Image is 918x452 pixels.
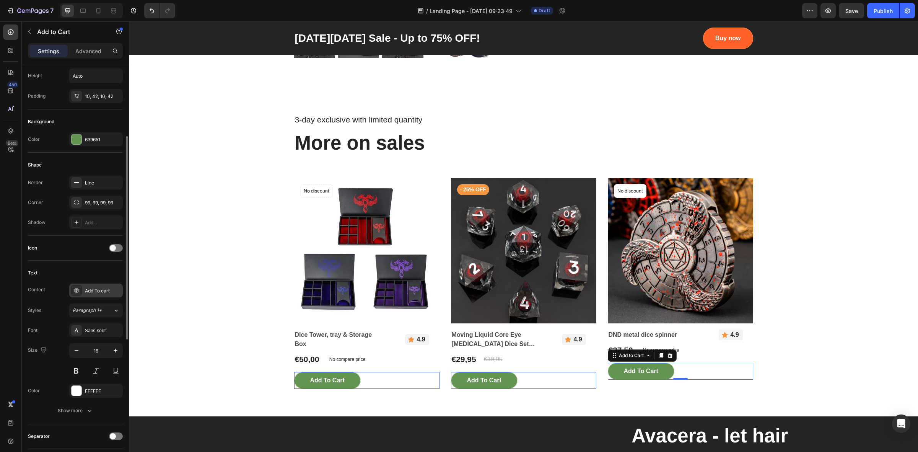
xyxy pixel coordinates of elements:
p: No compare price [200,336,237,340]
div: 639651 [85,136,121,143]
a: Moving Liquid Core Eye Bal Dice Set red and blue [322,157,467,302]
div: Add To cart [338,354,373,364]
p: 3-day exclusive with limited quantity [166,92,623,104]
div: Add To cart [495,345,529,354]
p: 4.9 [601,309,610,318]
div: Beta [6,140,18,146]
span: Draft [539,7,550,14]
button: Show more [28,404,123,418]
p: Add to Cart [37,27,102,36]
div: Size [28,345,48,356]
span: / [426,7,428,15]
div: Show more [58,407,93,414]
p: 7 [50,6,54,15]
div: Add To cart [181,354,216,364]
a: DND metal dice spinner [479,157,624,302]
div: Styles [28,307,41,314]
p: Settings [38,47,59,55]
h2: Dice Tower, tray & Storage Box [165,308,254,328]
button: Paragraph 1* [69,304,123,317]
div: Sans-serif [85,327,121,334]
p: Advanced [75,47,101,55]
span: Save [845,8,858,14]
button: Add To cart [479,341,545,358]
div: Line [85,179,121,186]
div: 99, 99, 99, 99 [85,199,121,206]
div: Background [28,118,54,125]
div: Icon [28,245,37,251]
div: Add... [85,219,121,226]
h2: DND metal dice spinner [479,308,568,319]
div: Shadow [28,219,46,226]
button: Add To cart [165,351,232,367]
pre: - 25% off [328,163,360,174]
div: Publish [874,7,893,15]
div: FFFFFF [85,388,121,395]
p: No discount [488,166,514,173]
div: Content [28,286,45,293]
div: Open Intercom Messenger [892,414,910,433]
p: 4.9 [288,313,296,323]
div: Separator [28,433,50,440]
p: 4.9 [444,313,453,323]
div: €39,95 [354,333,374,343]
div: Add to Cart [488,331,516,338]
button: Publish [867,3,899,18]
button: 7 [3,3,57,18]
h2: Moving Liquid Core Eye [MEDICAL_DATA] Dice Set red and blue [322,308,411,328]
div: Shape [28,162,42,168]
div: Border [28,179,43,186]
iframe: Design area [129,21,918,452]
div: Corner [28,199,43,206]
p: More on sales [166,109,623,134]
div: Color [28,136,40,143]
a: Dice Tower, tray & Storage Box [165,157,311,302]
div: Add To cart [85,287,121,294]
div: €29,95 [322,331,348,345]
span: Landing Page - [DATE] 09:23:49 [430,7,513,15]
div: €50,00 [165,331,191,345]
div: Text [28,269,37,276]
button: Add To cart [322,351,389,367]
span: Paragraph 1* [73,307,102,314]
div: 450 [7,82,18,88]
div: 10, 42, 10, 42 [85,93,121,100]
div: Undo/Redo [144,3,175,18]
div: €37,50 [479,322,505,336]
div: Height [28,72,42,79]
div: Font [28,327,37,334]
div: Padding [28,93,46,100]
p: No discount [175,166,200,173]
p: No compare price [514,326,550,331]
input: Auto [70,69,122,83]
button: Save [839,3,864,18]
div: Color [28,387,40,394]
